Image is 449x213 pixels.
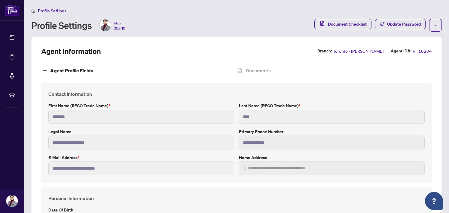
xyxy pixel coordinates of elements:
span: Document Checklist [328,19,367,29]
label: First Name (RECO Trade Name) [48,102,234,109]
h4: Documents [246,67,271,74]
div: Profile Settings [31,19,125,31]
button: Update Password [375,19,426,29]
label: Agent ID#: [391,48,411,55]
label: Primary Phone Number [239,128,425,135]
span: RH18204 [413,48,432,55]
button: Open asap [425,192,443,210]
span: Update Password [387,19,421,29]
h4: Contact Information [48,90,425,98]
span: ellipsis [433,23,438,27]
span: Edit Image [114,19,125,31]
img: Profile Icon [6,195,18,207]
label: E-mail Address [48,154,234,161]
h4: Agent Profile Fields [50,67,93,74]
span: Toronto - [PERSON_NAME] [333,48,383,55]
h4: Personal Information [48,195,425,202]
img: Profile Icon [99,20,111,31]
span: Profile Settings [38,8,66,14]
label: Last Name (RECO Trade Name) [239,102,425,109]
h2: Agent Information [41,46,101,56]
span: home [31,9,35,13]
label: Home Address [239,154,425,161]
label: Legal Name [48,128,234,135]
img: logo [5,5,19,16]
label: Branch: [317,48,332,55]
button: Document Checklist [314,19,371,29]
img: search_icon [243,166,246,170]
